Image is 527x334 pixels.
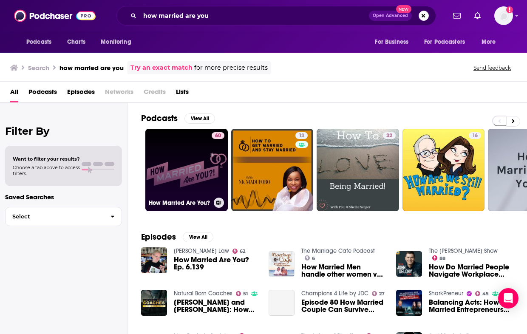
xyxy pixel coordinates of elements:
span: Logged in as shcarlos [494,6,513,25]
img: How Do Married People Navigate Workplace Friendships? [396,251,422,277]
button: open menu [419,34,477,50]
img: User Profile [494,6,513,25]
a: 27 [372,291,385,296]
a: 51 [236,291,248,296]
span: Networks [105,85,133,102]
span: More [482,36,496,48]
button: open menu [95,34,142,50]
a: 16 [469,132,481,139]
h2: Episodes [141,232,176,242]
input: Search podcasts, credits, & more... [140,9,369,23]
img: Podchaser - Follow, Share and Rate Podcasts [14,8,96,24]
span: 16 [472,132,478,140]
a: 88 [432,255,446,260]
a: Charts [62,34,91,50]
a: 60 [212,132,224,139]
span: Podcasts [26,36,51,48]
a: Show notifications dropdown [450,8,464,23]
h3: how married are you [59,64,124,72]
span: 27 [379,292,385,296]
img: How Married Men handle other women vs How Married women handle other men. [269,251,295,277]
span: Select [6,214,104,219]
h2: Filter By [5,125,122,137]
div: Open Intercom Messenger [498,288,518,309]
a: Natural Born Coaches [174,290,232,297]
span: 88 [439,257,445,260]
a: 6 [305,255,315,260]
button: View All [184,113,215,124]
a: Champions 4 Life by JDC [301,290,368,297]
img: Balancing Acts: How Married Entrepreneurs Can Thrive in Business and Marriage [396,290,422,316]
div: Search podcasts, credits, & more... [116,6,436,25]
span: 6 [312,257,315,260]
a: Episode 80 How Married Couple Can Survive Marriage [301,299,386,313]
span: Open Advanced [373,14,408,18]
a: 45 [475,291,489,296]
span: How Do Married People Navigate Workplace Friendships? [429,263,513,278]
button: open menu [369,34,419,50]
span: 60 [215,132,221,140]
span: 45 [482,292,489,296]
span: 51 [243,292,248,296]
span: 13 [299,132,304,140]
a: How Married Men handle other women vs How Married women handle other men. [301,263,386,278]
a: Episodes [67,85,95,102]
a: 62 [232,249,246,254]
span: 32 [386,132,392,140]
a: 13 [231,129,314,211]
a: SharkPreneur [429,290,463,297]
span: [PERSON_NAME] and [PERSON_NAME]: How Married Entrepreneurs Can Achieve Work-Life Balance [174,299,258,313]
span: Credits [144,85,166,102]
span: Choose a tab above to access filters. [13,164,80,176]
a: 16 [402,129,485,211]
a: Show notifications dropdown [471,8,484,23]
a: The Dr. John Delony Show [429,247,498,255]
button: Send feedback [471,64,513,71]
button: open menu [476,34,507,50]
h2: Podcasts [141,113,178,124]
a: EpisodesView All [141,232,213,242]
img: Robert and Kay Lee Fukui: How Married Entrepreneurs Can Achieve Work-Life Balance [141,290,167,316]
img: How Married Are You? Ep. 6.139 [141,247,167,273]
span: New [396,5,411,13]
button: open menu [20,34,62,50]
a: Episode 80 How Married Couple Can Survive Marriage [269,290,295,316]
h3: Search [28,64,49,72]
p: Saved Searches [5,193,122,201]
a: Robert and Kay Lee Fukui: How Married Entrepreneurs Can Achieve Work-Life Balance [174,299,258,313]
a: Lehto's Law [174,247,229,255]
a: The Marriage Cafe Podcast [301,247,375,255]
a: 32 [317,129,399,211]
span: For Business [375,36,408,48]
a: All [10,85,18,102]
button: View All [183,232,213,242]
span: Charts [67,36,85,48]
a: 32 [383,132,396,139]
a: PodcastsView All [141,113,215,124]
span: 62 [240,249,245,253]
a: How Married Are You? Ep. 6.139 [174,256,258,271]
a: Lists [176,85,189,102]
a: 60How Married Are You? [145,129,228,211]
button: Select [5,207,122,226]
span: For Podcasters [424,36,465,48]
span: Want to filter your results? [13,156,80,162]
span: Monitoring [101,36,131,48]
a: Balancing Acts: How Married Entrepreneurs Can Thrive in Business and Marriage [429,299,513,313]
button: Show profile menu [494,6,513,25]
a: Podcasts [28,85,57,102]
